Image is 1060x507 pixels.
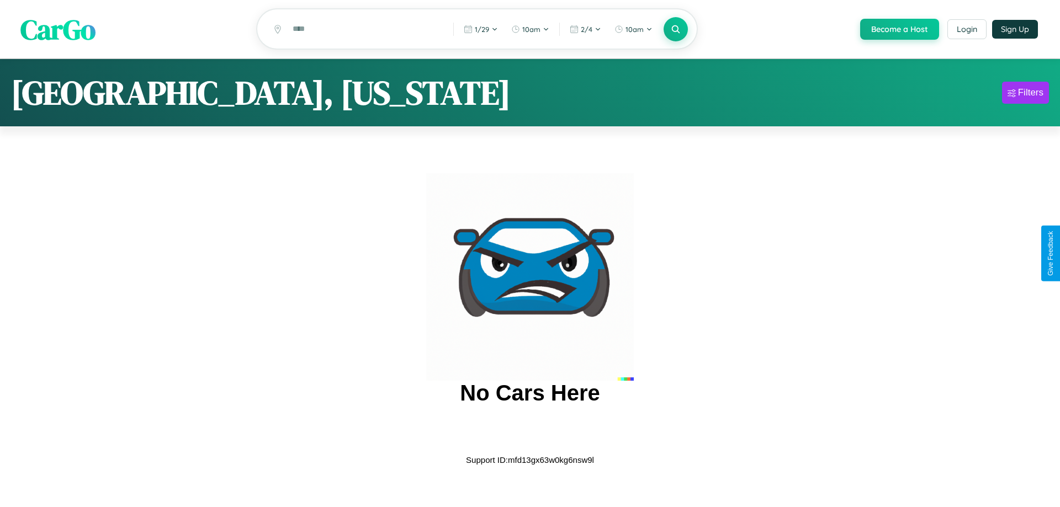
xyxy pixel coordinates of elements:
button: 2/4 [564,20,607,38]
button: Sign Up [992,20,1038,39]
span: 10am [522,25,540,34]
div: Filters [1018,87,1043,98]
button: Login [947,19,987,39]
button: 10am [609,20,658,38]
p: Support ID: mfd13gx63w0kg6nsw9l [466,452,594,467]
button: 10am [506,20,555,38]
span: 1 / 29 [475,25,489,34]
span: CarGo [20,10,96,48]
div: Give Feedback [1047,231,1054,276]
h2: No Cars Here [460,381,600,405]
span: 2 / 4 [581,25,592,34]
span: 10am [626,25,644,34]
button: 1/29 [458,20,504,38]
img: car [426,173,634,381]
button: Become a Host [860,19,939,40]
button: Filters [1002,82,1049,104]
h1: [GEOGRAPHIC_DATA], [US_STATE] [11,70,511,115]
